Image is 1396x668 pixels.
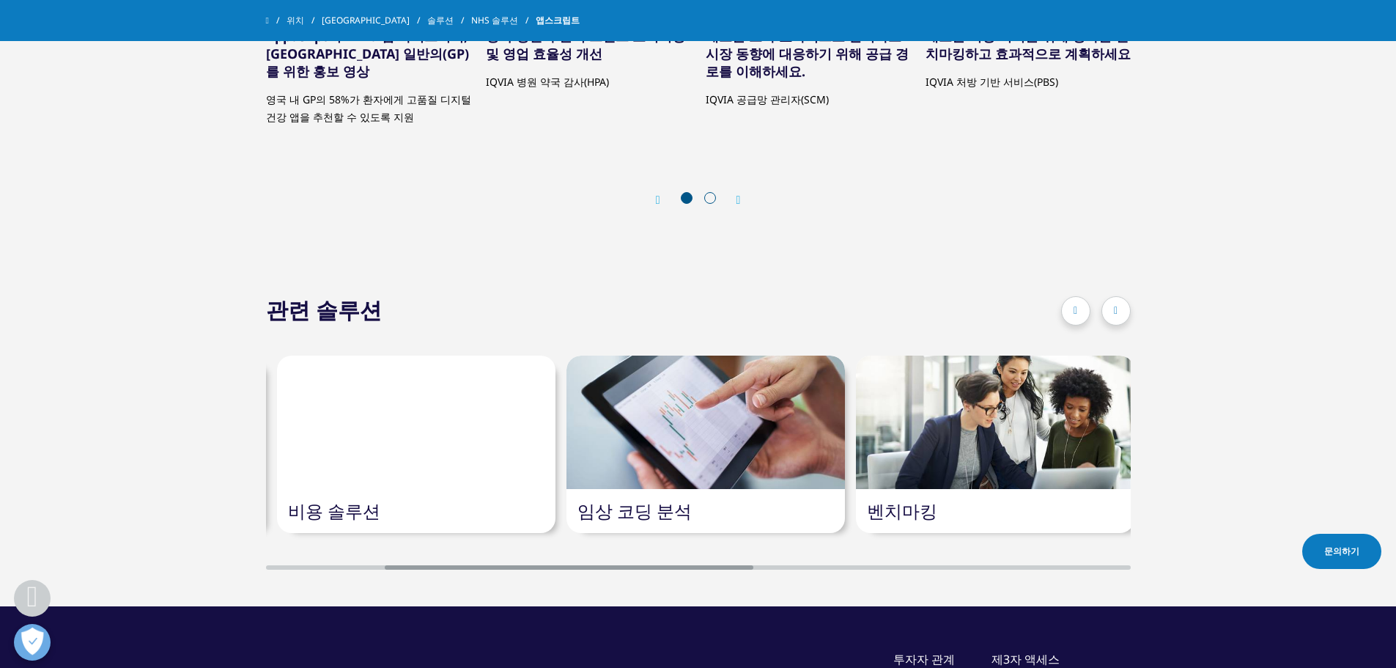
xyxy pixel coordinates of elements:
a: 벤치마킹 [867,499,937,523]
a: 비용 솔루션 [288,499,380,523]
a: 솔루션 [427,7,471,34]
a: 위치 [287,7,322,34]
font: IQVIA 공급망 관리자(SCM) [706,92,829,106]
a: AppScript의 EMIS 앱 라이브러리, [GEOGRAPHIC_DATA] 일반의(GP)를 위한 홍보 영상 [266,27,469,80]
a: 투자자 관계 [893,651,955,667]
font: 영국 내 GP의 58%가 환자에게 고품질 디지털 건강 앱을 추천할 수 있도록 지원 [266,92,471,124]
font: 솔루션 [427,14,454,26]
a: 새로운 시장 기회를 위해 성과를 벤치마킹하고 효과적으로 계획하세요 [926,27,1131,62]
font: 관련 솔루션 [266,295,382,325]
div: 이전 슬라이드 [656,193,675,207]
font: IQVIA 처방 기반 서비스(PBS) [926,75,1058,89]
a: [GEOGRAPHIC_DATA] [322,7,427,34]
font: 문의하기 [1324,545,1359,557]
button: 공개형 기본 설정 [14,624,51,661]
font: IQVIA 병원 약국 감사(HPA) [486,75,609,89]
a: NHS 솔루션 [471,7,536,34]
a: 제3자 액세스 [991,651,1060,667]
a: 영국 병원 부문의 브랜드 모니터링 및 영업 효율성 개선 [486,27,685,62]
font: NHS 솔루션 [471,14,518,26]
font: 위치 [287,14,304,26]
font: [GEOGRAPHIC_DATA] [322,14,410,26]
div: 다음 슬라이드 [722,193,741,207]
a: 문의하기 [1302,534,1381,569]
a: 재고를 보다 효과적으로 관리하고 시장 동향에 대응하기 위해 공급 경로를 이해하세요. [706,27,909,80]
a: 임상 코딩 분석 [577,499,692,523]
font: 앱스크립트 [536,14,580,26]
